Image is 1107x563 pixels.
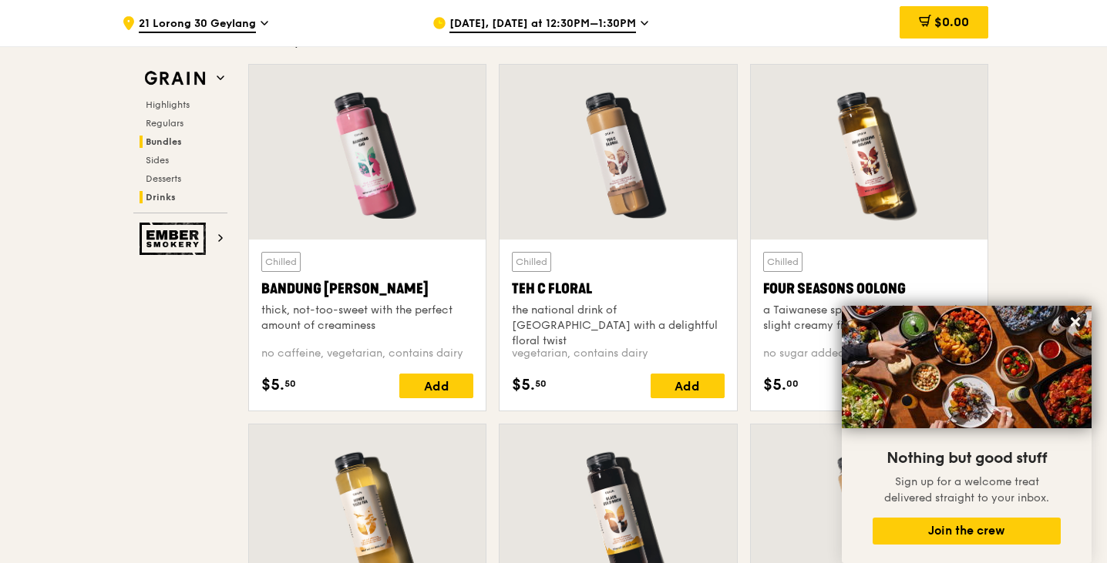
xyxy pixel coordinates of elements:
span: $5. [261,374,284,397]
span: Bundles [146,136,182,147]
span: 21 Lorong 30 Geylang [139,16,256,33]
div: Teh C Floral [512,278,724,300]
div: thick, not-too-sweet with the perfect amount of creaminess [261,303,473,333]
span: $5. [512,374,535,397]
span: Drinks [146,192,176,203]
div: Bandung [PERSON_NAME] [261,278,473,300]
div: no caffeine, vegetarian, contains dairy [261,346,473,361]
span: 50 [535,377,547,390]
div: vegetarian, contains dairy [512,346,724,361]
span: Desserts [146,173,181,184]
div: no sugar added, vegan [763,346,975,361]
div: Chilled [763,252,802,272]
div: Add [399,374,473,398]
img: DSC07876-Edit02-Large.jpeg [842,306,1092,428]
span: Sides [146,155,169,166]
div: Add [651,374,725,398]
button: Close [1063,310,1088,334]
div: Four Seasons Oolong [763,278,975,300]
span: $0.00 [934,15,969,29]
div: a Taiwanese special, floral notes with a slight creamy finish [763,303,975,333]
img: Grain web logo [140,65,210,92]
div: Chilled [261,252,301,272]
span: Nothing but good stuff [887,449,1047,467]
span: Highlights [146,99,190,110]
button: Join the crew [873,518,1061,545]
img: Ember Smokery web logo [140,223,210,255]
span: 00 [786,377,799,390]
span: Sign up for a welcome treat delivered straight to your inbox. [884,475,1049,504]
span: [DATE], [DATE] at 12:30PM–1:30PM [449,16,636,33]
span: $5. [763,374,786,397]
span: Regulars [146,118,183,129]
div: Chilled [512,252,551,272]
div: the national drink of [GEOGRAPHIC_DATA] with a delightful floral twist [512,303,724,349]
span: 50 [284,377,296,390]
